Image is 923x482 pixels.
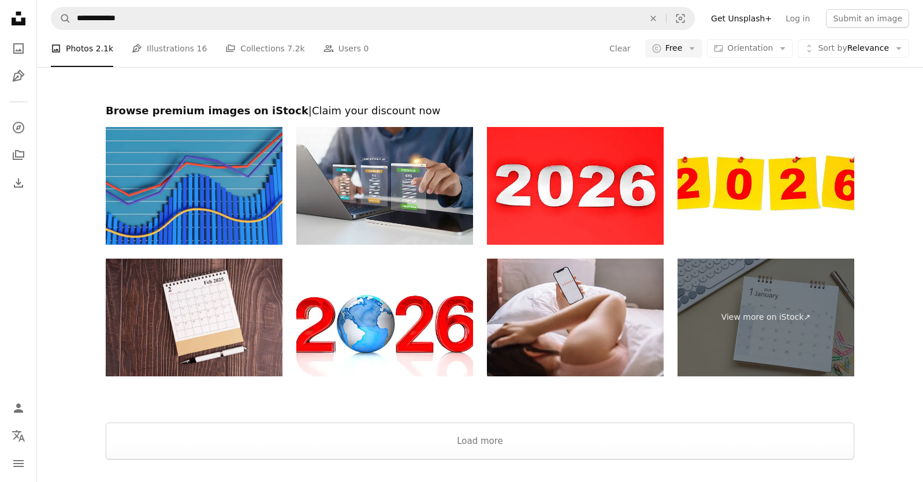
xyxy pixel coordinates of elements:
a: Download History [7,171,30,195]
span: 7.2k [287,42,304,55]
button: Clear [609,39,631,58]
a: Get Unsplash+ [704,9,779,28]
h2: Browse premium images on iStock [106,104,854,118]
img: 2026 Text with Globe [296,259,473,376]
button: Language [7,424,30,447]
a: Illustrations [7,65,30,88]
button: Free [645,39,703,58]
a: View more on iStock↗ [678,259,854,376]
a: Explore [7,116,30,139]
button: Submit an image [826,9,909,28]
a: Collections 7.2k [225,30,304,67]
button: Orientation [707,39,793,58]
button: Clear [641,8,666,29]
a: Home — Unsplash [7,7,30,32]
img: Date and calendar concept. [106,259,282,376]
span: 16 [197,42,207,55]
img: 2026 Paper Text on Red Background [487,127,664,245]
a: Collections [7,144,30,167]
a: Log in [779,9,817,28]
button: Search Unsplash [51,8,71,29]
a: Log in / Sign up [7,397,30,420]
span: Sort by [818,43,847,53]
img: 3D bar chart and line graphs on a blue background with horizontal white grid lines. Illustration ... [106,127,282,245]
button: Visual search [667,8,694,29]
a: Users 0 [323,30,369,67]
img: User or customer choosing subscription plan option Monthly product package for online service, pl... [296,127,473,245]
button: Menu [7,452,30,475]
span: 0 [363,42,369,55]
form: Find visuals sitewide [51,7,695,30]
span: Free [665,43,683,54]
span: Orientation [727,43,773,53]
button: Sort byRelevance [798,39,909,58]
span: | Claim your discount now [308,104,441,117]
img: 2026 Text on Pin Paper [678,127,854,245]
span: Relevance [818,43,889,54]
button: Load more [106,423,854,459]
img: The girl has stomach pain and lies in bed holding a phone with a calendar in her hand [487,259,664,376]
a: Illustrations 16 [132,30,207,67]
a: Photos [7,37,30,60]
